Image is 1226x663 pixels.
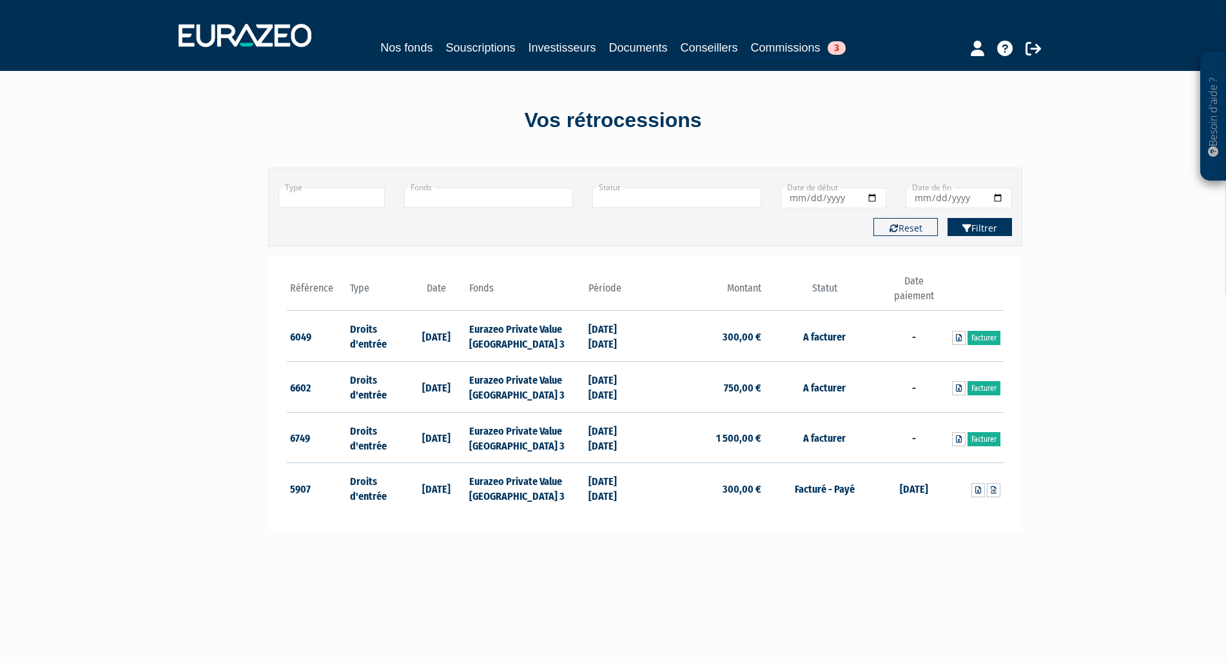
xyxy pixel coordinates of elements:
[764,412,884,463] td: A facturer
[406,412,466,463] td: [DATE]
[528,39,596,57] a: Investisseurs
[179,24,311,47] img: 1732889491-logotype_eurazeo_blanc_rvb.png
[884,274,944,311] th: Date paiement
[828,41,846,55] span: 3
[764,463,884,513] td: Facturé - Payé
[287,311,347,362] td: 6049
[406,274,466,311] th: Date
[645,362,764,413] td: 750,00 €
[585,463,645,513] td: [DATE] [DATE]
[645,463,764,513] td: 300,00 €
[380,39,433,57] a: Nos fonds
[884,311,944,362] td: -
[347,412,407,463] td: Droits d'entrée
[948,218,1012,236] button: Filtrer
[681,39,738,57] a: Conseillers
[764,311,884,362] td: A facturer
[764,274,884,311] th: Statut
[645,311,764,362] td: 300,00 €
[466,362,585,413] td: Eurazeo Private Value [GEOGRAPHIC_DATA] 3
[347,274,407,311] th: Type
[466,412,585,463] td: Eurazeo Private Value [GEOGRAPHIC_DATA] 3
[873,218,938,236] button: Reset
[347,311,407,362] td: Droits d'entrée
[968,331,1000,345] a: Facturer
[884,362,944,413] td: -
[347,463,407,513] td: Droits d'entrée
[287,274,347,311] th: Référence
[609,39,668,57] a: Documents
[645,274,764,311] th: Montant
[466,274,585,311] th: Fonds
[645,412,764,463] td: 1 500,00 €
[406,362,466,413] td: [DATE]
[406,311,466,362] td: [DATE]
[347,362,407,413] td: Droits d'entrée
[287,463,347,513] td: 5907
[1206,59,1221,175] p: Besoin d'aide ?
[751,39,846,59] a: Commissions3
[884,463,944,513] td: [DATE]
[585,274,645,311] th: Période
[968,381,1000,395] a: Facturer
[287,412,347,463] td: 6749
[884,412,944,463] td: -
[406,463,466,513] td: [DATE]
[764,362,884,413] td: A facturer
[585,362,645,413] td: [DATE] [DATE]
[466,463,585,513] td: Eurazeo Private Value [GEOGRAPHIC_DATA] 3
[585,311,645,362] td: [DATE] [DATE]
[585,412,645,463] td: [DATE] [DATE]
[445,39,515,57] a: Souscriptions
[466,311,585,362] td: Eurazeo Private Value [GEOGRAPHIC_DATA] 3
[287,362,347,413] td: 6602
[968,432,1000,446] a: Facturer
[246,106,980,135] div: Vos rétrocessions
